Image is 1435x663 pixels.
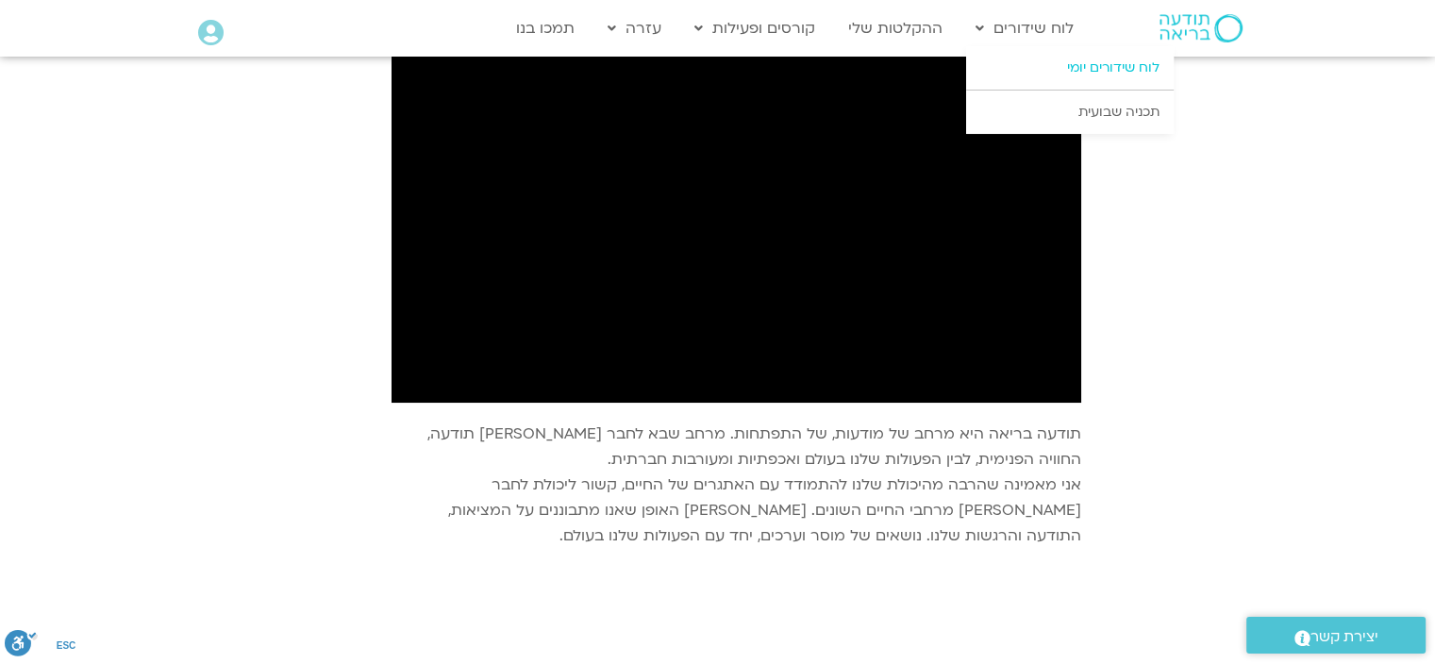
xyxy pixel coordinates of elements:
a: עזרה [598,10,671,46]
a: לוח שידורים יומי [966,46,1174,90]
a: קורסים ופעילות [685,10,825,46]
img: תודעה בריאה [1160,14,1243,42]
a: תמכו בנו [507,10,584,46]
span: יצירת קשר [1310,624,1378,650]
a: יצירת קשר [1246,617,1426,654]
p: תודעה בריאה היא מרחב של מודעות, של התפתחות. מרחב שבא לחבר [PERSON_NAME] תודעה, החוויה הפנימית, לב... [392,422,1080,549]
a: לוח שידורים [966,10,1083,46]
iframe: ברוכות וברוכים הבאים לתודעה בריאה [392,15,1080,403]
a: תכניה שבועית [966,91,1174,134]
a: ההקלטות שלי [839,10,952,46]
